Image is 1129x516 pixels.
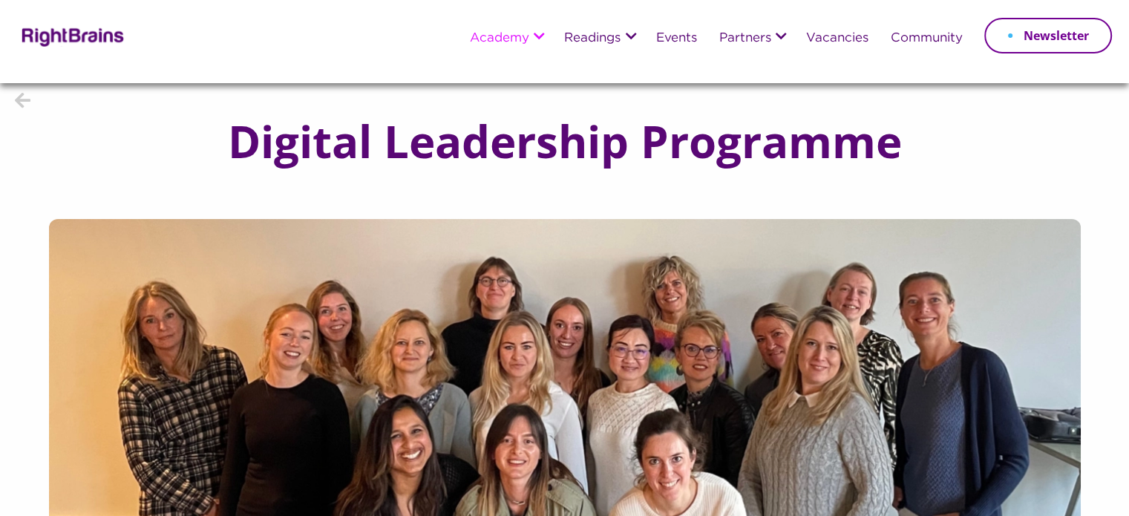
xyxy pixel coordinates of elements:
[17,25,125,47] img: Rightbrains
[984,18,1112,53] a: Newsletter
[719,32,770,45] a: Partners
[198,117,932,166] h1: Digital Leadership Programme
[805,32,868,45] a: Vacancies
[890,32,962,45] a: Community
[470,32,529,45] a: Academy
[655,32,696,45] a: Events
[564,32,621,45] a: Readings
